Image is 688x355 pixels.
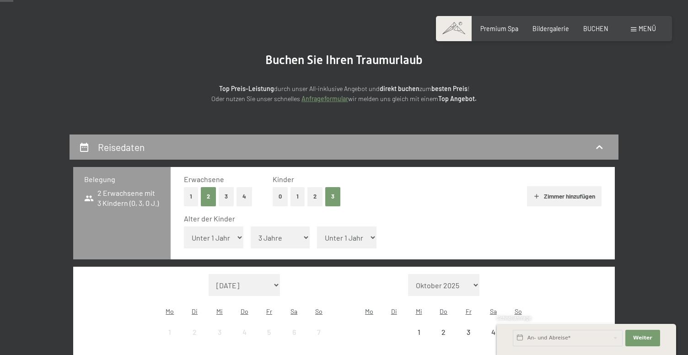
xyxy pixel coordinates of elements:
strong: direkt buchen [380,85,419,92]
div: 6 [283,328,306,351]
a: Premium Spa [480,25,518,32]
a: Bildergalerie [532,25,569,32]
strong: Top Preis-Leistung [219,85,274,92]
div: Anreise nicht möglich [282,320,306,344]
abbr: Samstag [290,307,297,315]
button: 3 [325,187,340,206]
div: 4 [482,328,505,351]
abbr: Mittwoch [416,307,422,315]
abbr: Freitag [266,307,272,315]
div: 4 [233,328,256,351]
div: Anreise nicht möglich [306,320,331,344]
div: 1 [158,328,181,351]
p: durch unser All-inklusive Angebot und zum ! Oder nutzen Sie unser schnelles wir melden uns gleich... [143,84,545,104]
abbr: Sonntag [315,307,322,315]
abbr: Samstag [490,307,497,315]
div: Sat Oct 04 2025 [481,320,505,344]
div: Sat Sep 06 2025 [282,320,306,344]
a: Anfrageformular [301,95,348,102]
div: Anreise nicht möglich [207,320,232,344]
div: Anreise nicht möglich [481,320,505,344]
div: Anreise nicht möglich [406,320,431,344]
abbr: Donnerstag [241,307,248,315]
span: Menü [639,25,656,32]
abbr: Donnerstag [440,307,447,315]
div: Thu Oct 02 2025 [431,320,456,344]
div: Anreise nicht möglich [157,320,182,344]
div: Alter der Kinder [184,214,594,224]
a: BUCHEN [583,25,608,32]
abbr: Dienstag [391,307,397,315]
abbr: Freitag [466,307,472,315]
span: Buchen Sie Ihren Traumurlaub [265,53,423,67]
abbr: Montag [166,307,174,315]
div: 2 [432,328,455,351]
abbr: Montag [365,307,373,315]
div: Anreise nicht möglich [456,320,481,344]
span: Kinder [273,175,294,183]
div: Wed Sep 03 2025 [207,320,232,344]
div: 7 [307,328,330,351]
div: Tue Sep 02 2025 [182,320,207,344]
abbr: Dienstag [192,307,198,315]
div: Anreise nicht möglich [232,320,257,344]
h2: Reisedaten [98,141,145,153]
button: Weiter [625,330,660,346]
button: 0 [273,187,288,206]
div: Thu Sep 04 2025 [232,320,257,344]
strong: besten Preis [431,85,468,92]
div: 2 [183,328,206,351]
div: 3 [457,328,480,351]
button: 2 [307,187,322,206]
div: Sun Sep 07 2025 [306,320,331,344]
div: 5 [258,328,280,351]
div: 1 [407,328,430,351]
button: 2 [201,187,216,206]
span: 2 Erwachsene mit 3 Kindern (0, 3, 0 J.) [84,188,160,209]
div: Fri Oct 03 2025 [456,320,481,344]
div: Mon Sep 01 2025 [157,320,182,344]
div: 3 [208,328,231,351]
span: Erwachsene [184,175,224,183]
div: Fri Sep 05 2025 [257,320,281,344]
abbr: Mittwoch [216,307,223,315]
span: Weiter [633,334,652,342]
strong: Top Angebot. [438,95,477,102]
button: 4 [236,187,252,206]
div: Anreise nicht möglich [182,320,207,344]
button: 1 [290,187,305,206]
div: Wed Oct 01 2025 [406,320,431,344]
span: Schnellanfrage [497,315,531,321]
div: Anreise nicht möglich [257,320,281,344]
button: 3 [219,187,234,206]
abbr: Sonntag [515,307,522,315]
div: Anreise nicht möglich [431,320,456,344]
button: 1 [184,187,198,206]
button: Zimmer hinzufügen [527,186,602,206]
h3: Belegung [84,174,160,184]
